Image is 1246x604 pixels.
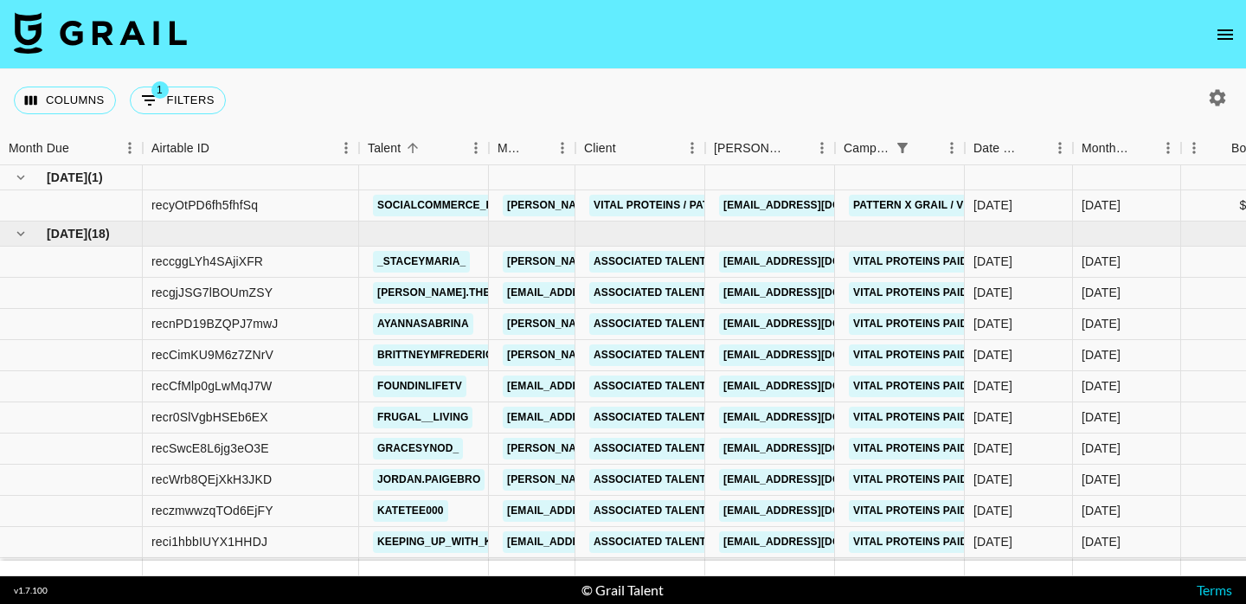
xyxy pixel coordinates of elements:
[575,132,705,165] div: Client
[849,469,1019,491] a: Vital Proteins Paid August
[849,438,1019,459] a: Vital Proteins Paid August
[849,531,1019,553] a: Vital Proteins Paid August
[719,251,913,273] a: [EMAIL_ADDRESS][DOMAIN_NAME]
[973,346,1012,363] div: 8/29/2025
[973,196,1012,214] div: 7/30/2025
[151,81,169,99] span: 1
[719,500,913,522] a: [EMAIL_ADDRESS][DOMAIN_NAME]
[1208,17,1243,52] button: open drawer
[151,377,272,395] div: recCfMlp0gLwMqJ7W
[87,169,103,186] span: ( 1 )
[1082,196,1121,214] div: Jul '25
[117,135,143,161] button: Menu
[47,225,87,242] span: [DATE]
[359,132,489,165] div: Talent
[1023,136,1047,160] button: Sort
[87,225,110,242] span: ( 18 )
[143,132,359,165] div: Airtable ID
[1082,253,1121,270] div: Aug '25
[151,471,272,488] div: recWrb8QEjXkH3JKD
[973,440,1012,457] div: 8/29/2025
[719,438,913,459] a: [EMAIL_ADDRESS][DOMAIN_NAME]
[589,531,732,553] a: Associated Talent Inc
[14,585,48,596] div: v 1.7.100
[849,376,1019,397] a: Vital Proteins Paid August
[489,132,575,165] div: Manager
[151,408,268,426] div: recr0SlVgbHSEb6EX
[14,87,116,114] button: Select columns
[719,344,913,366] a: [EMAIL_ADDRESS][DOMAIN_NAME]
[844,132,890,165] div: Campaign (Type)
[151,533,267,550] div: reci1hbbIUYX1HHDJ
[373,251,470,273] a: _staceymaria_
[705,132,835,165] div: Booker
[463,135,489,161] button: Menu
[835,132,965,165] div: Campaign (Type)
[809,135,835,161] button: Menu
[1082,502,1121,519] div: Aug '25
[589,438,732,459] a: Associated Talent Inc
[973,284,1012,301] div: 8/29/2025
[589,195,742,216] a: Vital Proteins / Pattern
[525,136,549,160] button: Sort
[589,344,732,366] a: Associated Talent Inc
[849,313,1019,335] a: Vital Proteins Paid August
[151,346,273,363] div: recCimKU9M6z7ZNrV
[503,344,785,366] a: [PERSON_NAME][EMAIL_ADDRESS][DOMAIN_NAME]
[973,315,1012,332] div: 8/29/2025
[151,315,278,332] div: recnPD19BZQPJ7mwJ
[498,132,525,165] div: Manager
[1073,132,1181,165] div: Month Due
[1047,135,1073,161] button: Menu
[973,132,1023,165] div: Date Created
[503,438,785,459] a: [PERSON_NAME][EMAIL_ADDRESS][DOMAIN_NAME]
[939,135,965,161] button: Menu
[849,407,1019,428] a: Vital Proteins Paid August
[616,136,640,160] button: Sort
[719,407,913,428] a: [EMAIL_ADDRESS][DOMAIN_NAME]
[503,500,697,522] a: [EMAIL_ADDRESS][DOMAIN_NAME]
[849,344,1019,366] a: Vital Proteins Paid August
[1082,346,1121,363] div: Aug '25
[151,253,263,270] div: reccggLYh4SAjiXFR
[14,12,187,54] img: Grail Talent
[9,132,69,165] div: Month Due
[973,253,1012,270] div: 8/29/2025
[373,376,466,397] a: foundinlifetv
[209,136,234,160] button: Sort
[589,313,732,335] a: Associated Talent Inc
[1207,136,1231,160] button: Sort
[1082,284,1121,301] div: Aug '25
[373,407,472,428] a: frugal__living
[47,169,87,186] span: [DATE]
[890,136,915,160] div: 1 active filter
[130,87,226,114] button: Show filters
[589,500,732,522] a: Associated Talent Inc
[785,136,809,160] button: Sort
[890,136,915,160] button: Show filters
[589,469,732,491] a: Associated Talent Inc
[849,500,1019,522] a: Vital Proteins Paid August
[1131,136,1155,160] button: Sort
[714,132,785,165] div: [PERSON_NAME]
[69,136,93,160] button: Sort
[1082,408,1121,426] div: Aug '25
[1082,377,1121,395] div: Aug '25
[1082,440,1121,457] div: Aug '25
[151,502,273,519] div: reczmwwzqTOd6EjFY
[373,469,485,491] a: jordan.paigebro
[503,407,697,428] a: [EMAIL_ADDRESS][DOMAIN_NAME]
[719,282,913,304] a: [EMAIL_ADDRESS][DOMAIN_NAME]
[965,132,1073,165] div: Date Created
[1181,135,1207,161] button: Menu
[849,251,1019,273] a: Vital Proteins Paid August
[373,282,535,304] a: [PERSON_NAME].the.nurse
[973,377,1012,395] div: 8/29/2025
[719,313,913,335] a: [EMAIL_ADDRESS][DOMAIN_NAME]
[679,135,705,161] button: Menu
[503,282,697,304] a: [EMAIL_ADDRESS][DOMAIN_NAME]
[1197,582,1232,598] a: Terms
[373,195,558,216] a: socialcommerce_flatfee_us
[849,282,1019,304] a: Vital Proteins Paid August
[151,196,258,214] div: recyOtPD6fh5fhfSq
